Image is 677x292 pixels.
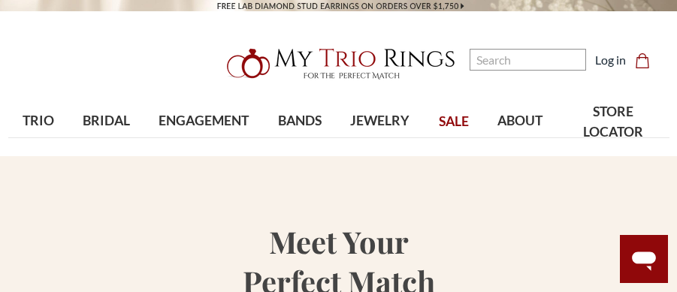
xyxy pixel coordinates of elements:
[278,111,322,131] span: BANDS
[83,111,130,131] span: BRIDAL
[23,111,54,131] span: TRIO
[68,97,144,146] a: BRIDAL
[373,146,388,147] button: submenu toggle
[424,98,482,146] a: SALE
[350,111,410,131] span: JEWELRY
[497,111,543,131] span: ABOUT
[635,53,650,68] svg: cart.cart_preview
[196,146,211,147] button: submenu toggle
[292,146,307,147] button: submenu toggle
[159,111,249,131] span: ENGAGEMENT
[219,40,459,88] img: My Trio Rings
[8,97,68,146] a: TRIO
[635,51,659,69] a: Cart with 0 items
[196,40,480,88] a: My Trio Rings
[336,97,424,146] a: JEWELRY
[264,97,336,146] a: BANDS
[31,146,46,147] button: submenu toggle
[483,97,557,146] a: ABOUT
[470,49,586,71] input: Search
[439,112,469,131] span: SALE
[512,146,527,147] button: submenu toggle
[595,51,626,69] a: Log in
[557,88,669,156] a: STORE LOCATOR
[144,97,263,146] a: ENGAGEMENT
[571,102,654,142] span: STORE LOCATOR
[99,146,114,147] button: submenu toggle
